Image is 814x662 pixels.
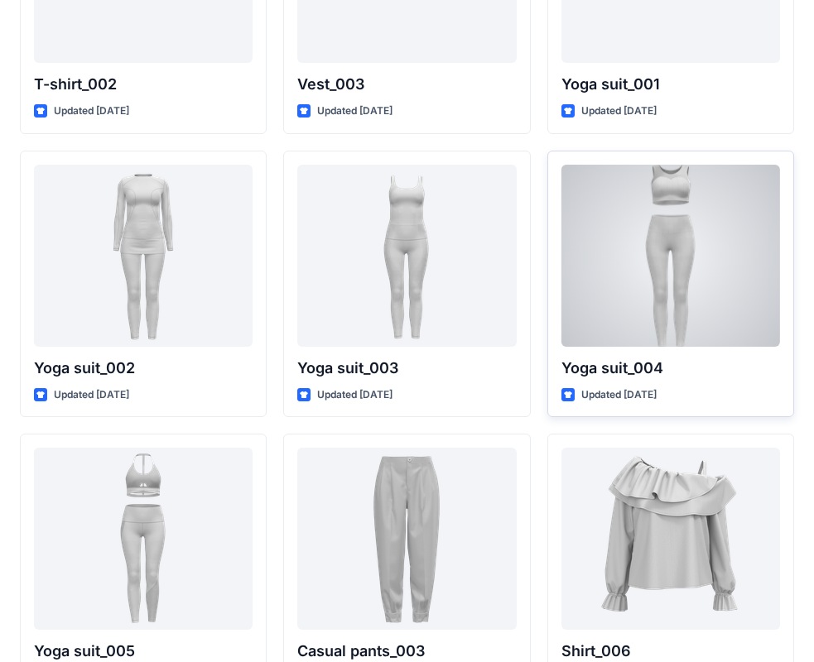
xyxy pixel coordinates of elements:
p: Yoga suit_003 [297,357,516,380]
p: Updated [DATE] [581,103,657,120]
a: Yoga suit_003 [297,165,516,347]
p: Updated [DATE] [317,386,393,404]
p: Updated [DATE] [54,386,129,404]
a: Shirt_006 [561,448,780,630]
a: Yoga suit_002 [34,165,253,347]
a: Yoga suit_005 [34,448,253,630]
p: Updated [DATE] [54,103,129,120]
p: Vest_003 [297,73,516,96]
p: Yoga suit_001 [561,73,780,96]
p: Updated [DATE] [317,103,393,120]
a: Yoga suit_004 [561,165,780,347]
p: Updated [DATE] [581,386,657,404]
p: Yoga suit_002 [34,357,253,380]
p: T-shirt_002 [34,73,253,96]
a: Casual pants_003 [297,448,516,630]
p: Yoga suit_004 [561,357,780,380]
